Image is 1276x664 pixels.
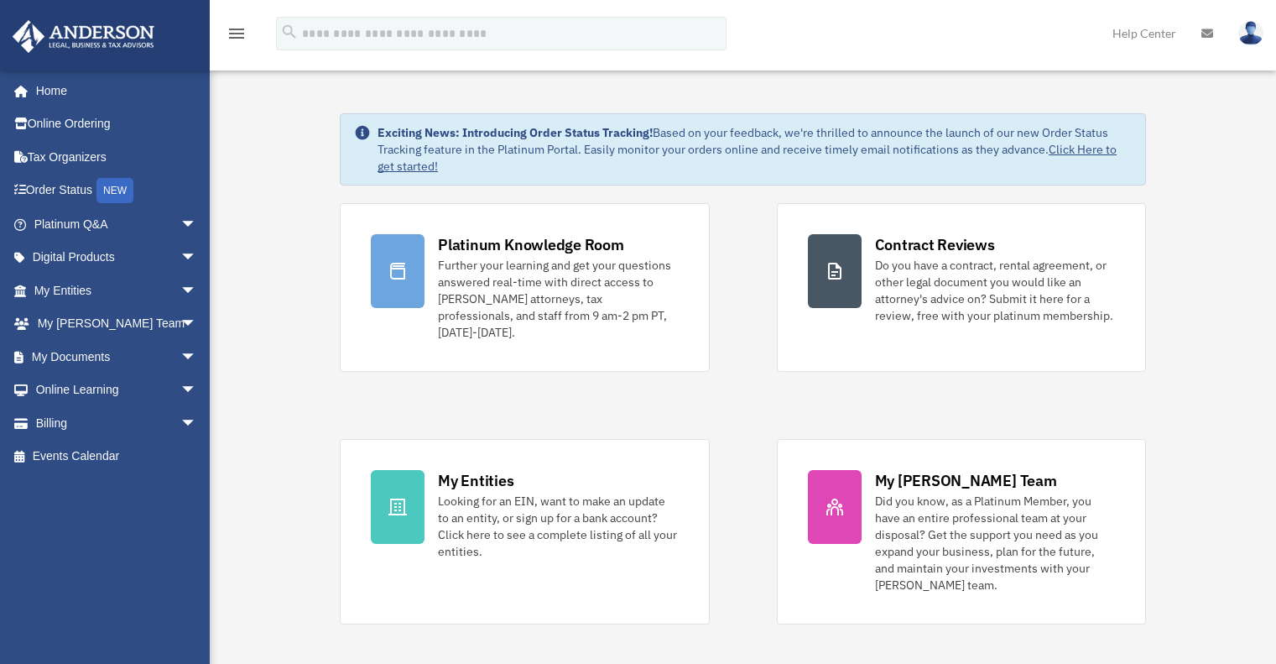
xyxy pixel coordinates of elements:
[227,29,247,44] a: menu
[12,374,222,407] a: Online Learningarrow_drop_down
[875,257,1115,324] div: Do you have a contract, rental agreement, or other legal document you would like an attorney's ad...
[12,241,222,274] a: Digital Productsarrow_drop_down
[12,406,222,440] a: Billingarrow_drop_down
[777,439,1146,625] a: My [PERSON_NAME] Team Did you know, as a Platinum Member, you have an entire professional team at...
[12,207,222,241] a: Platinum Q&Aarrow_drop_down
[875,470,1057,491] div: My [PERSON_NAME] Team
[438,470,513,491] div: My Entities
[12,340,222,374] a: My Documentsarrow_drop_down
[378,124,1132,175] div: Based on your feedback, we're thrilled to announce the launch of our new Order Status Tracking fe...
[438,257,678,341] div: Further your learning and get your questions answered real-time with direct access to [PERSON_NAM...
[340,203,709,372] a: Platinum Knowledge Room Further your learning and get your questions answered real-time with dire...
[1238,21,1263,45] img: User Pic
[12,140,222,174] a: Tax Organizers
[12,107,222,141] a: Online Ordering
[12,274,222,307] a: My Entitiesarrow_drop_down
[180,241,214,275] span: arrow_drop_down
[875,234,995,255] div: Contract Reviews
[12,440,222,473] a: Events Calendar
[12,174,222,208] a: Order StatusNEW
[378,125,653,140] strong: Exciting News: Introducing Order Status Tracking!
[12,74,214,107] a: Home
[180,406,214,441] span: arrow_drop_down
[12,307,222,341] a: My [PERSON_NAME] Teamarrow_drop_down
[438,234,624,255] div: Platinum Knowledge Room
[280,23,299,41] i: search
[340,439,709,625] a: My Entities Looking for an EIN, want to make an update to an entity, or sign up for a bank accoun...
[777,203,1146,372] a: Contract Reviews Do you have a contract, rental agreement, or other legal document you would like...
[378,142,1117,174] a: Click Here to get started!
[227,24,247,44] i: menu
[96,178,133,203] div: NEW
[180,307,214,342] span: arrow_drop_down
[180,340,214,374] span: arrow_drop_down
[875,493,1115,593] div: Did you know, as a Platinum Member, you have an entire professional team at your disposal? Get th...
[180,207,214,242] span: arrow_drop_down
[438,493,678,560] div: Looking for an EIN, want to make an update to an entity, or sign up for a bank account? Click her...
[180,274,214,308] span: arrow_drop_down
[180,374,214,408] span: arrow_drop_down
[8,20,159,53] img: Anderson Advisors Platinum Portal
